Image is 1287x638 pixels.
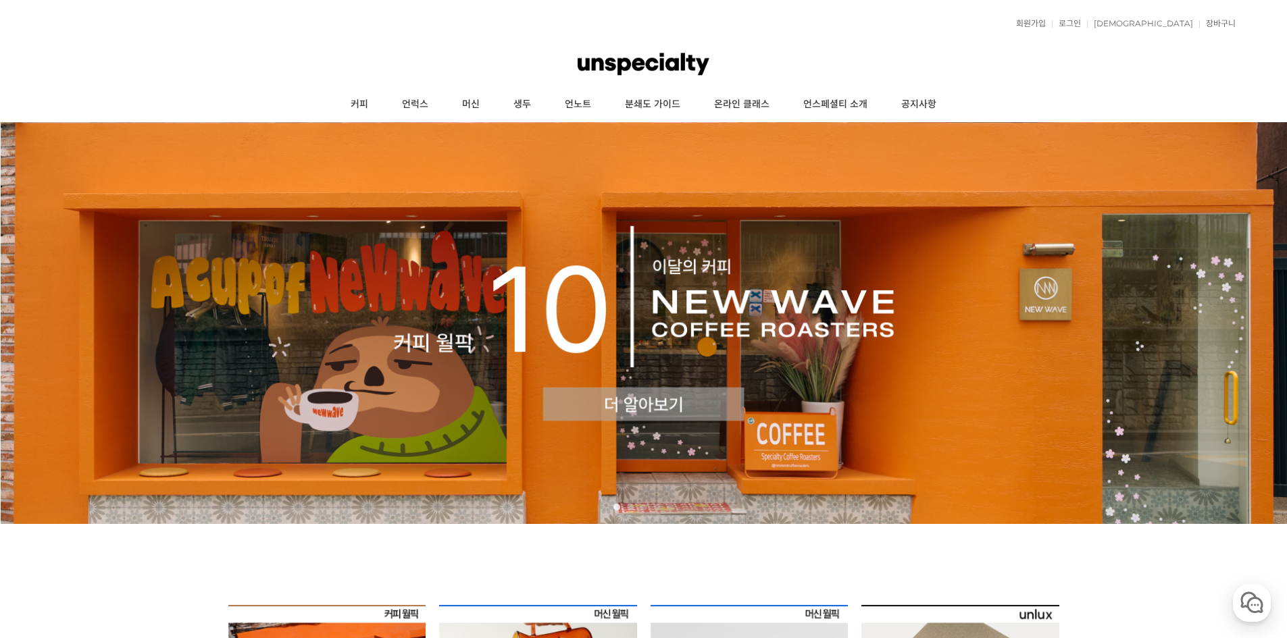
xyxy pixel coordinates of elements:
[627,504,634,510] a: 2
[1052,20,1081,28] a: 로그인
[640,504,647,510] a: 3
[667,504,674,510] a: 5
[697,88,786,122] a: 온라인 클래스
[548,88,608,122] a: 언노트
[1199,20,1236,28] a: 장바구니
[334,88,385,122] a: 커피
[786,88,884,122] a: 언스페셜티 소개
[884,88,953,122] a: 공지사항
[608,88,697,122] a: 분쇄도 가이드
[654,504,661,510] a: 4
[578,44,709,84] img: 언스페셜티 몰
[385,88,445,122] a: 언럭스
[445,88,497,122] a: 머신
[613,504,620,510] a: 1
[1009,20,1046,28] a: 회원가입
[497,88,548,122] a: 생두
[1087,20,1193,28] a: [DEMOGRAPHIC_DATA]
